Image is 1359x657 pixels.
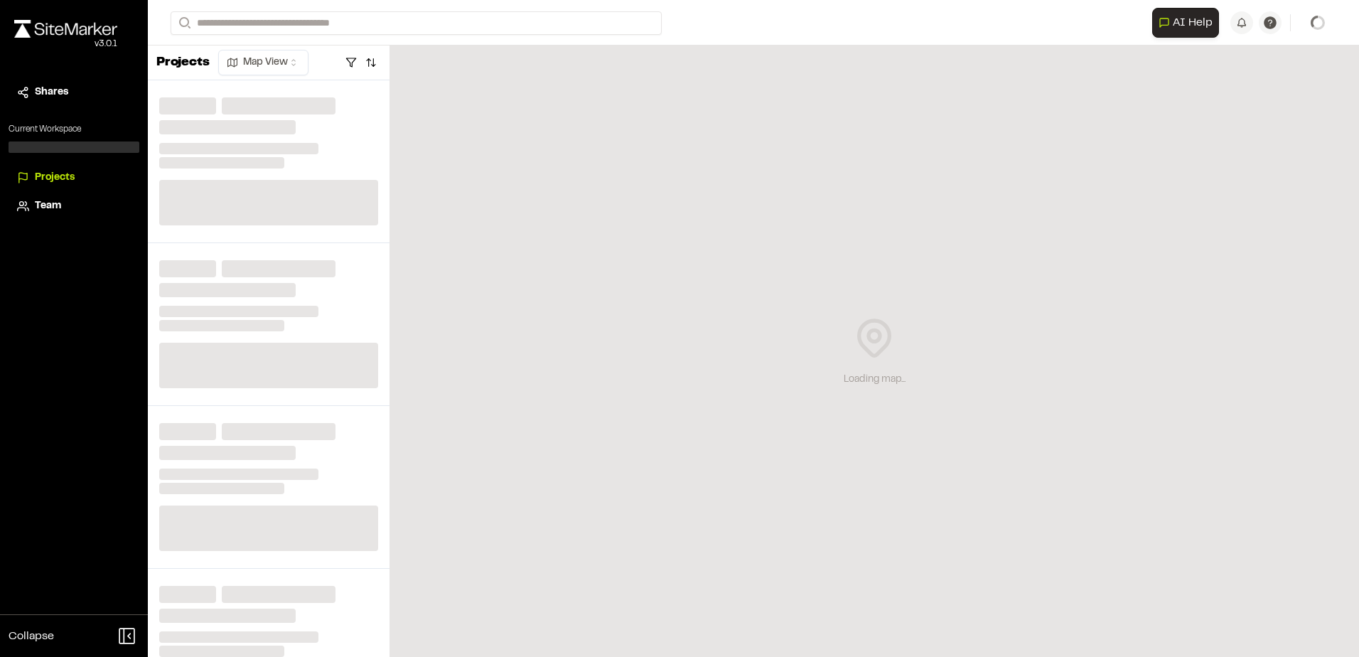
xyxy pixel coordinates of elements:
[35,170,75,186] span: Projects
[9,628,54,645] span: Collapse
[156,53,210,73] p: Projects
[14,20,117,38] img: rebrand.png
[17,170,131,186] a: Projects
[14,38,117,50] div: Oh geez...please don't...
[1152,8,1219,38] button: Open AI Assistant
[17,85,131,100] a: Shares
[35,198,61,214] span: Team
[1152,8,1225,38] div: Open AI Assistant
[844,372,906,388] div: Loading map...
[1173,14,1213,31] span: AI Help
[9,123,139,136] p: Current Workspace
[17,198,131,214] a: Team
[171,11,196,35] button: Search
[35,85,68,100] span: Shares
